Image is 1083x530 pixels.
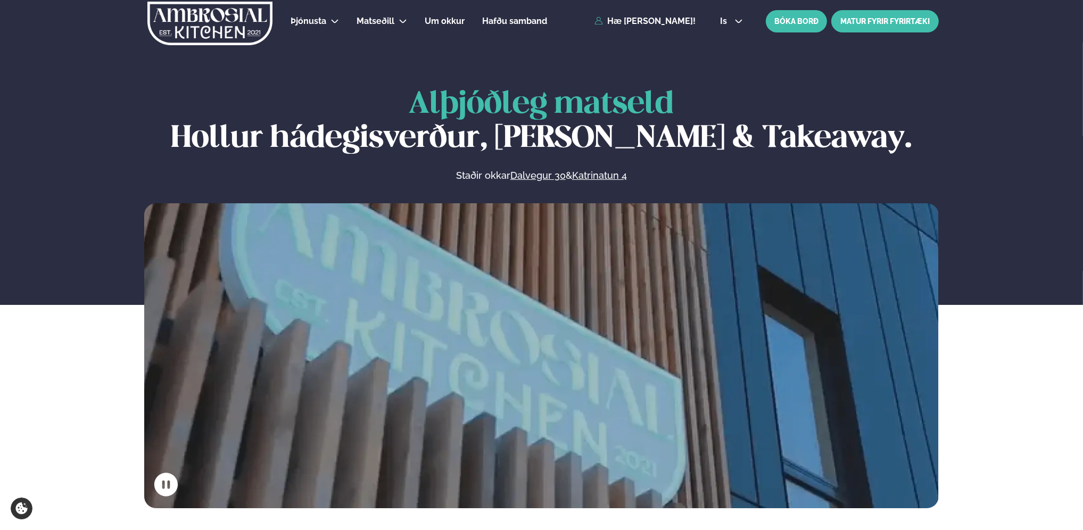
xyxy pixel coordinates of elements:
[831,10,939,32] a: MATUR FYRIR FYRIRTÆKI
[291,16,326,26] span: Þjónusta
[572,169,627,182] a: Katrinatun 4
[144,88,939,156] h1: Hollur hádegisverður, [PERSON_NAME] & Takeaway.
[482,16,547,26] span: Hafðu samband
[357,16,394,26] span: Matseðill
[146,2,274,45] img: logo
[712,17,751,26] button: is
[357,15,394,28] a: Matseðill
[409,90,674,119] span: Alþjóðleg matseld
[425,15,465,28] a: Um okkur
[340,169,742,182] p: Staðir okkar &
[510,169,566,182] a: Dalvegur 30
[766,10,827,32] button: BÓKA BORÐ
[720,17,730,26] span: is
[11,498,32,519] a: Cookie settings
[482,15,547,28] a: Hafðu samband
[291,15,326,28] a: Þjónusta
[594,16,696,26] a: Hæ [PERSON_NAME]!
[425,16,465,26] span: Um okkur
